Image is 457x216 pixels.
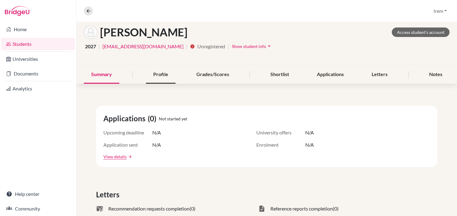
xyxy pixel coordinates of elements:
[266,43,272,49] i: arrow_drop_down
[84,25,98,39] img: Deniz ONARAN 's avatar
[1,203,75,215] a: Community
[127,155,132,159] a: arrow_forward
[190,205,195,212] span: (0)
[263,66,296,84] div: Shortlist
[1,38,75,50] a: Students
[108,205,190,212] span: Recommendation requests completion
[232,44,266,49] span: Show student info
[228,43,229,50] span: |
[190,44,195,49] i: info
[365,66,395,84] div: Letters
[159,115,187,122] span: Not started yet
[85,43,96,50] span: 2027
[100,26,188,39] h1: [PERSON_NAME]
[102,43,184,50] a: [EMAIL_ADDRESS][DOMAIN_NAME]
[96,189,122,200] span: Letters
[84,66,119,84] div: Summary
[1,23,75,35] a: Home
[1,188,75,200] a: Help center
[152,141,161,148] span: N/A
[96,205,103,212] span: mark_email_read
[422,66,450,84] div: Notes
[152,129,161,136] span: N/A
[333,205,339,212] span: (0)
[270,205,333,212] span: Reference reports completion
[431,5,450,17] button: Irem
[103,129,152,136] span: Upcoming deadline
[186,43,188,50] span: |
[103,113,148,124] span: Applications
[310,66,351,84] div: Applications
[392,27,450,37] a: Access student's account
[103,153,127,160] a: View details
[256,141,305,148] span: Enrolment
[5,6,29,16] img: Bridge-U
[1,53,75,65] a: Universities
[103,141,152,148] span: Application sent
[1,82,75,95] a: Analytics
[256,129,305,136] span: University offers
[148,113,159,124] span: (0)
[197,43,225,50] span: Unregistered
[305,129,314,136] span: N/A
[232,42,273,51] button: Show student infoarrow_drop_down
[305,141,314,148] span: N/A
[258,205,266,212] span: task
[1,68,75,80] a: Documents
[146,66,176,84] div: Profile
[189,66,236,84] div: Grades/Scores
[98,43,100,50] span: |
